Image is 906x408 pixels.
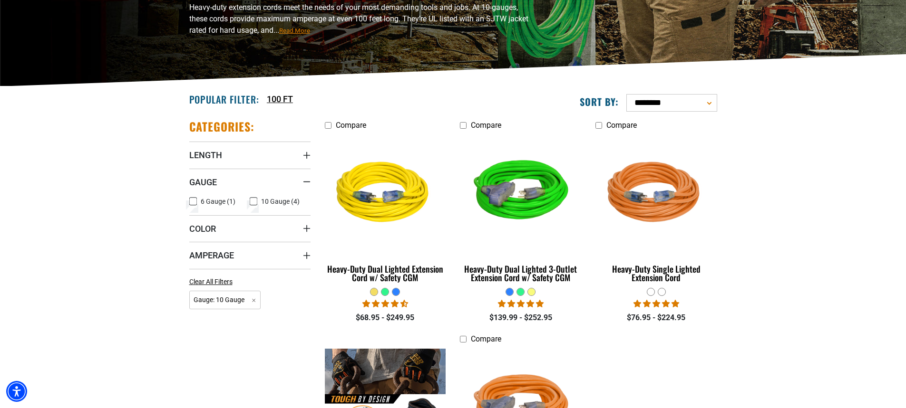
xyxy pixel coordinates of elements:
span: Compare [336,121,366,130]
span: Compare [471,121,501,130]
img: neon green [461,139,581,248]
label: Sort by: [580,95,619,108]
summary: Amperage [189,242,311,268]
h2: Popular Filter: [189,93,259,105]
span: Heavy-duty extension cords meet the needs of your most demanding tools and jobs. At 10 gauges, th... [189,3,528,35]
div: Heavy-Duty Single Lighted Extension Cord [595,265,717,282]
span: Compare [471,334,501,343]
span: 10 Gauge (4) [261,198,300,205]
div: Heavy-Duty Dual Lighted 3-Outlet Extension Cord w/ Safety CGM [460,265,581,282]
span: 4.64 stars [362,299,408,308]
a: yellow Heavy-Duty Dual Lighted Extension Cord w/ Safety CGM [325,134,446,287]
span: Gauge: 10 Gauge [189,291,261,309]
span: Clear All Filters [189,278,233,285]
div: $76.95 - $224.95 [595,312,717,323]
a: orange Heavy-Duty Single Lighted Extension Cord [595,134,717,287]
a: neon green Heavy-Duty Dual Lighted 3-Outlet Extension Cord w/ Safety CGM [460,134,581,287]
span: Length [189,150,222,161]
span: 4.92 stars [498,299,544,308]
a: Clear All Filters [189,277,236,287]
span: Read More [279,27,310,34]
span: Amperage [189,250,234,261]
summary: Color [189,215,311,242]
span: Color [189,223,216,234]
span: 5.00 stars [633,299,679,308]
a: Gauge: 10 Gauge [189,295,261,304]
img: yellow [325,139,445,248]
summary: Gauge [189,169,311,195]
span: Gauge [189,177,217,188]
a: 100 FT [267,93,293,105]
summary: Length [189,142,311,168]
span: Compare [606,121,637,130]
div: Heavy-Duty Dual Lighted Extension Cord w/ Safety CGM [325,265,446,282]
div: $68.95 - $249.95 [325,312,446,323]
h2: Categories: [189,119,255,134]
img: orange [596,139,716,248]
span: 6 Gauge (1) [201,198,235,205]
div: $139.99 - $252.95 [460,312,581,323]
div: Accessibility Menu [6,381,27,402]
